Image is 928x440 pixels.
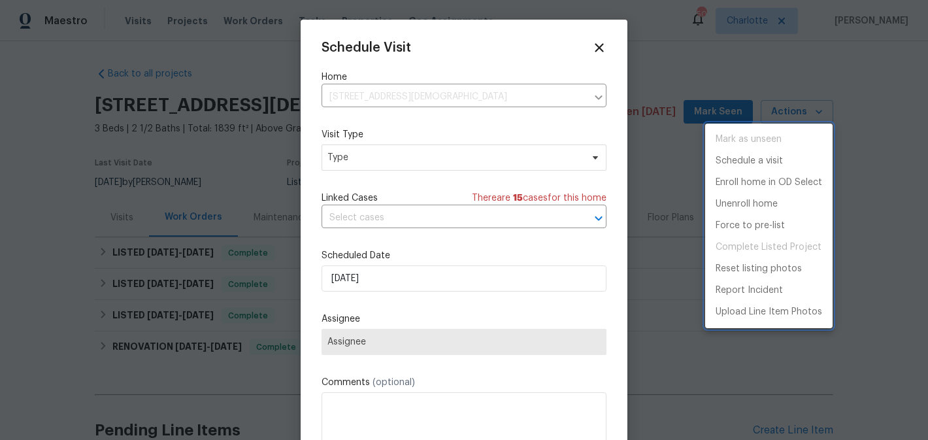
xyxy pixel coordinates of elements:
p: Report Incident [716,284,783,297]
p: Unenroll home [716,197,778,211]
p: Enroll home in OD Select [716,176,822,190]
p: Upload Line Item Photos [716,305,822,319]
p: Reset listing photos [716,262,802,276]
p: Force to pre-list [716,219,785,233]
p: Schedule a visit [716,154,783,168]
span: Project is already completed [705,237,833,258]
